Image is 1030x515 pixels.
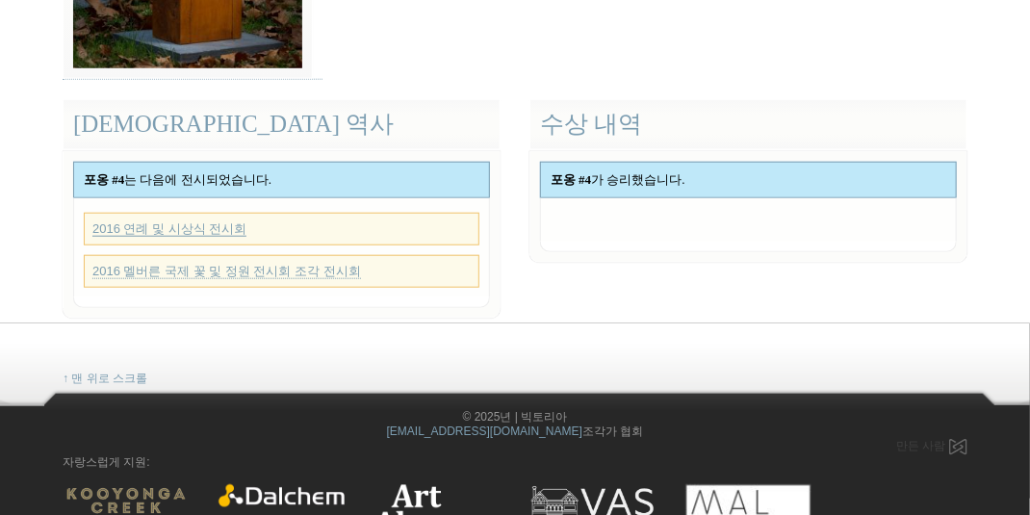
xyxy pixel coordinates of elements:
a: 2016 멜버른 국제 꽃 및 정원 전시회 조각 전시회 [92,264,361,279]
a: 2016 연례 및 시상식 전시회 [92,221,246,237]
span: 만든 사람 [896,439,945,452]
div: [DEMOGRAPHIC_DATA] 역사 [63,99,501,150]
img: Created by Marby [949,439,967,455]
a: ↑ 맨 위로 스크롤 [63,372,147,386]
font: © 2025년 | 빅토리아 조각가 협회 [387,410,644,438]
strong: 포옹 #4 [551,172,591,187]
p: 자랑스럽게 지원: [63,455,967,470]
strong: 포옹 #4 [84,172,124,187]
div: 수상 내역 [529,99,967,150]
a: 만든 사람 [896,439,967,452]
a: [EMAIL_ADDRESS][DOMAIN_NAME] [387,425,582,438]
img: Dalchem 제품 [219,484,346,508]
font: 는 다음에 전시되었습니다. [84,172,271,187]
font: 가 승리했습니다. [551,172,685,187]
